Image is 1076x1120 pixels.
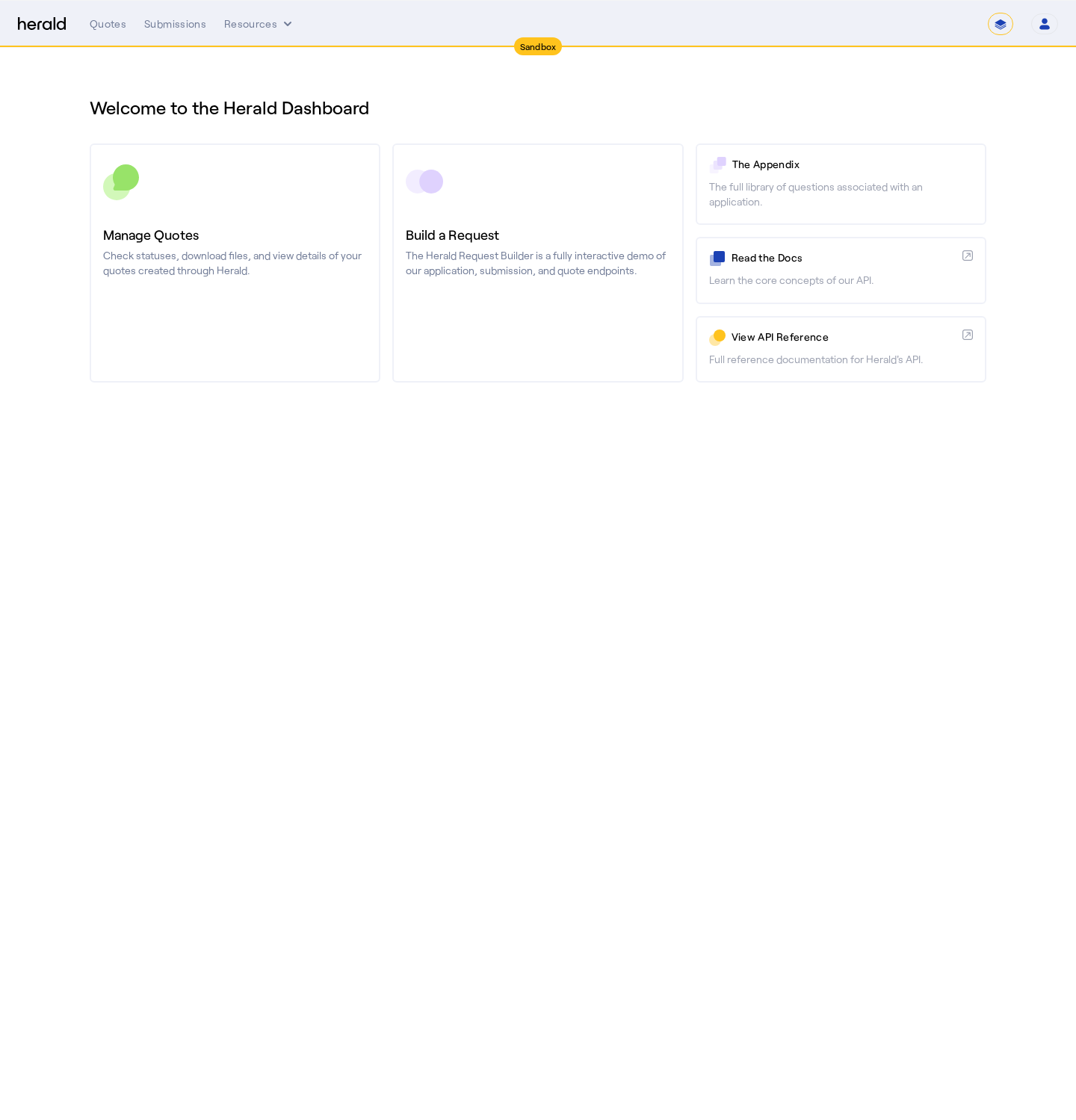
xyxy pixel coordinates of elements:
a: Manage QuotesCheck statuses, download files, and view details of your quotes created through Herald. [90,143,380,383]
h3: Manage Quotes [103,224,367,245]
p: Read the Docs [732,250,956,265]
a: The AppendixThe full library of questions associated with an application. [696,143,986,225]
a: Read the DocsLearn the core concepts of our API. [696,237,986,303]
a: Build a RequestThe Herald Request Builder is a fully interactive demo of our application, submiss... [392,143,683,383]
p: The full library of questions associated with an application. [709,179,973,209]
p: Full reference documentation for Herald's API. [709,352,973,367]
button: Resources dropdown menu [224,16,295,31]
div: Sandbox [514,37,563,55]
div: Quotes [90,16,126,31]
h1: Welcome to the Herald Dashboard [90,96,986,120]
p: View API Reference [732,329,956,344]
h3: Build a Request [406,224,670,245]
p: The Herald Request Builder is a fully interactive demo of our application, submission, and quote ... [406,248,670,278]
p: The Appendix [732,157,973,172]
div: Submissions [144,16,206,31]
p: Check statuses, download files, and view details of your quotes created through Herald. [103,248,367,278]
a: View API ReferenceFull reference documentation for Herald's API. [696,316,986,383]
img: Herald Logo [18,17,66,31]
p: Learn the core concepts of our API. [709,273,973,288]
